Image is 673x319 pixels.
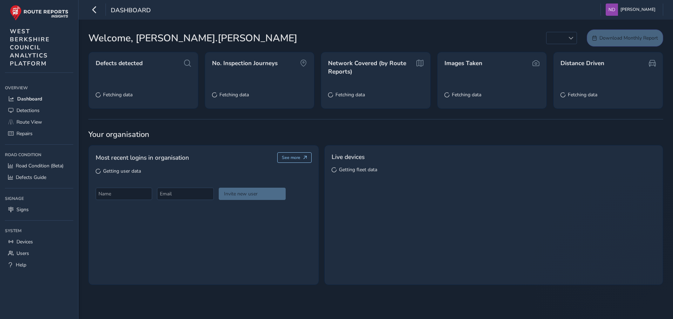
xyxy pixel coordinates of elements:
span: Fetching data [568,91,597,98]
span: Dashboard [111,6,151,16]
span: Defects detected [96,59,143,68]
a: Signs [5,204,73,215]
span: Defects Guide [16,174,46,181]
span: Users [16,250,29,257]
div: System [5,226,73,236]
a: Road Condition (Beta) [5,160,73,172]
span: Fetching data [452,91,481,98]
div: Road Condition [5,150,73,160]
span: Devices [16,238,33,245]
span: Most recent logins in organisation [96,153,189,162]
span: Dashboard [17,96,42,102]
a: Detections [5,105,73,116]
a: Route View [5,116,73,128]
a: Users [5,248,73,259]
span: Distance Driven [560,59,604,68]
span: See more [282,155,300,160]
span: WEST BERKSHIRE COUNCIL ANALYTICS PLATFORM [10,27,50,68]
span: Live devices [332,152,365,161]
img: diamond-layout [606,4,618,16]
img: rr logo [10,5,68,21]
span: Fetching data [219,91,249,98]
span: Repairs [16,130,33,137]
span: [PERSON_NAME] [620,4,655,16]
span: Images Taken [444,59,482,68]
span: Route View [16,119,42,125]
div: Signage [5,193,73,204]
span: Network Covered (by Route Reports) [328,59,414,76]
span: Fetching data [103,91,132,98]
span: No. Inspection Journeys [212,59,278,68]
a: Repairs [5,128,73,139]
button: See more [277,152,312,163]
span: Getting fleet data [339,166,377,173]
a: Help [5,259,73,271]
a: Defects Guide [5,172,73,183]
span: Your organisation [88,129,663,140]
button: [PERSON_NAME] [606,4,658,16]
span: Detections [16,107,40,114]
a: Dashboard [5,93,73,105]
iframe: Intercom live chat [649,295,666,312]
a: Devices [5,236,73,248]
span: Help [16,262,26,268]
span: Welcome, [PERSON_NAME].[PERSON_NAME] [88,31,297,46]
span: Fetching data [335,91,365,98]
input: Email [157,188,213,200]
input: Name [96,188,152,200]
span: Getting user data [103,168,141,174]
div: Overview [5,83,73,93]
span: Road Condition (Beta) [16,162,63,169]
span: Signs [16,206,29,213]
